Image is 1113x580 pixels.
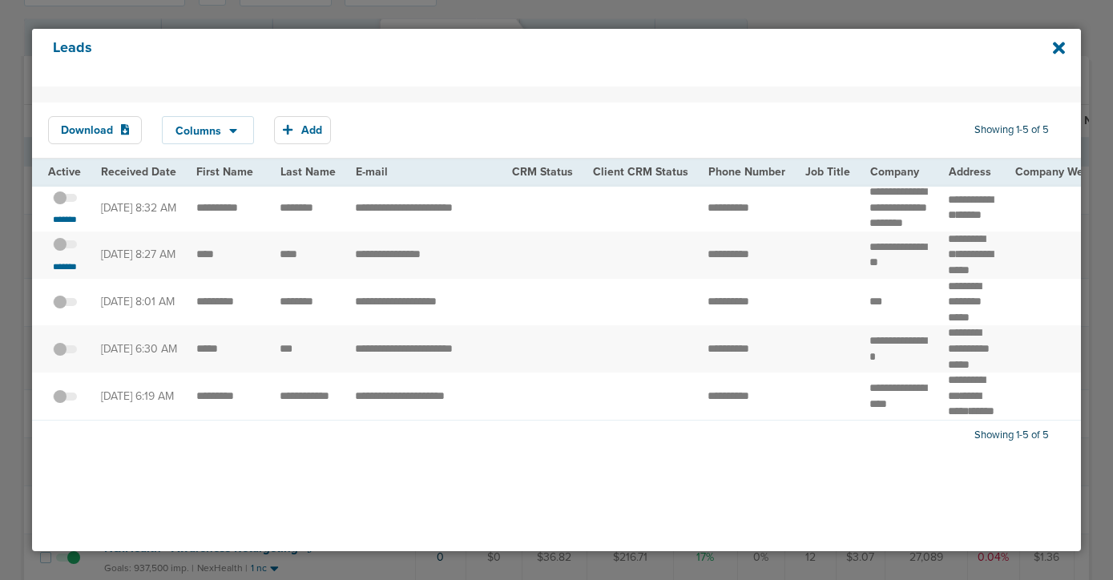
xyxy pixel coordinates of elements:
[53,39,964,76] h4: Leads
[356,165,388,179] span: E-mail
[301,124,322,138] span: Add
[91,279,187,326] td: [DATE] 8:01 AM
[175,126,221,137] span: Columns
[974,123,1049,137] span: Showing 1-5 of 5
[91,325,187,373] td: [DATE] 6:30 AM
[795,159,860,184] th: Job Title
[91,373,187,420] td: [DATE] 6:19 AM
[583,159,698,184] th: Client CRM Status
[860,159,938,184] th: Company
[708,165,785,179] span: Phone Number
[91,232,187,279] td: [DATE] 8:27 AM
[48,116,143,144] button: Download
[974,429,1049,442] span: Showing 1-5 of 5
[48,165,81,179] span: Active
[280,165,336,179] span: Last Name
[274,116,330,144] button: Add
[91,184,187,232] td: [DATE] 8:32 AM
[101,165,176,179] span: Received Date
[512,165,573,179] span: CRM Status
[938,159,1005,184] th: Address
[196,165,253,179] span: First Name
